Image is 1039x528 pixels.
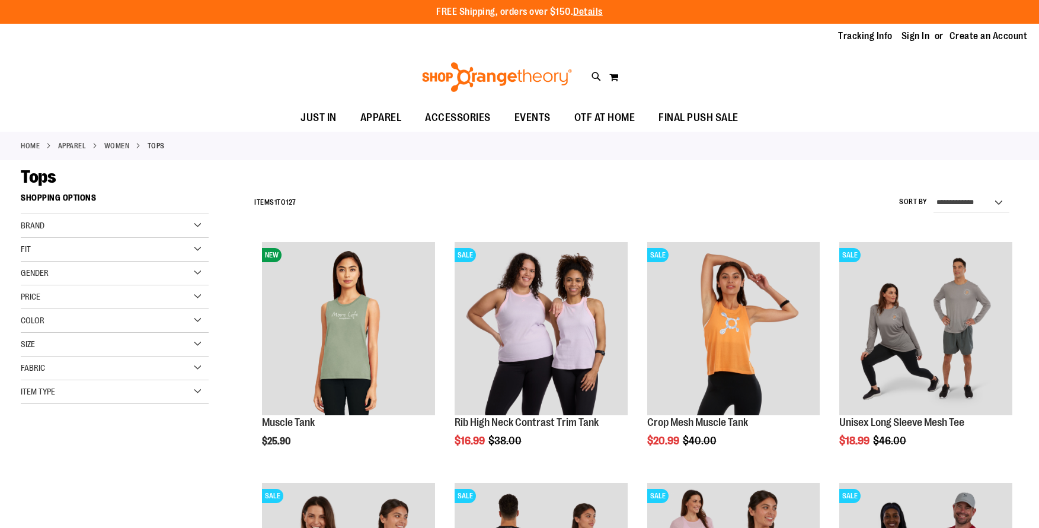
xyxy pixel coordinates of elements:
[21,339,35,349] span: Size
[647,489,669,503] span: SALE
[647,242,820,415] img: Crop Mesh Muscle Tank primary image
[21,141,40,151] a: Home
[838,30,893,43] a: Tracking Info
[658,104,739,131] span: FINAL PUSH SALE
[21,316,44,325] span: Color
[562,104,647,132] a: OTF AT HOME
[647,248,669,262] span: SALE
[514,104,551,131] span: EVENTS
[839,242,1012,417] a: Unisex Long Sleeve Mesh Tee primary imageSALE
[833,236,1018,476] div: product
[455,242,628,415] img: Rib Tank w/ Contrast Binding primary image
[641,236,826,476] div: product
[449,236,634,476] div: product
[455,435,487,447] span: $16.99
[901,30,930,43] a: Sign In
[839,489,861,503] span: SALE
[286,198,296,206] span: 127
[574,104,635,131] span: OTF AT HOME
[839,435,871,447] span: $18.99
[950,30,1028,43] a: Create an Account
[455,242,628,417] a: Rib Tank w/ Contrast Binding primary imageSALE
[436,5,603,19] p: FREE Shipping, orders over $150.
[683,435,718,447] span: $40.00
[262,242,435,417] a: Muscle TankNEW
[254,193,296,212] h2: Items to
[21,268,49,278] span: Gender
[262,242,435,415] img: Muscle Tank
[256,236,441,476] div: product
[262,489,283,503] span: SALE
[420,62,574,92] img: Shop Orangetheory
[647,435,681,447] span: $20.99
[262,248,282,262] span: NEW
[21,244,31,254] span: Fit
[21,221,44,230] span: Brand
[455,416,599,428] a: Rib High Neck Contrast Trim Tank
[899,197,928,207] label: Sort By
[413,104,503,132] a: ACCESSORIES
[21,387,55,396] span: Item Type
[148,141,165,151] strong: Tops
[647,242,820,417] a: Crop Mesh Muscle Tank primary imageSALE
[262,416,315,428] a: Muscle Tank
[21,363,45,373] span: Fabric
[839,248,861,262] span: SALE
[289,104,349,132] a: JUST IN
[58,141,87,151] a: APPAREL
[503,104,562,132] a: EVENTS
[21,187,209,214] strong: Shopping Options
[274,198,277,206] span: 1
[647,104,750,132] a: FINAL PUSH SALE
[647,416,748,428] a: Crop Mesh Muscle Tank
[425,104,491,131] span: ACCESSORIES
[455,248,476,262] span: SALE
[873,435,908,447] span: $46.00
[839,242,1012,415] img: Unisex Long Sleeve Mesh Tee primary image
[300,104,337,131] span: JUST IN
[360,104,402,131] span: APPAREL
[839,416,964,428] a: Unisex Long Sleeve Mesh Tee
[349,104,414,131] a: APPAREL
[21,167,56,187] span: Tops
[262,436,292,447] span: $25.90
[21,292,40,301] span: Price
[104,141,130,151] a: WOMEN
[455,489,476,503] span: SALE
[488,435,523,447] span: $38.00
[573,7,603,17] a: Details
